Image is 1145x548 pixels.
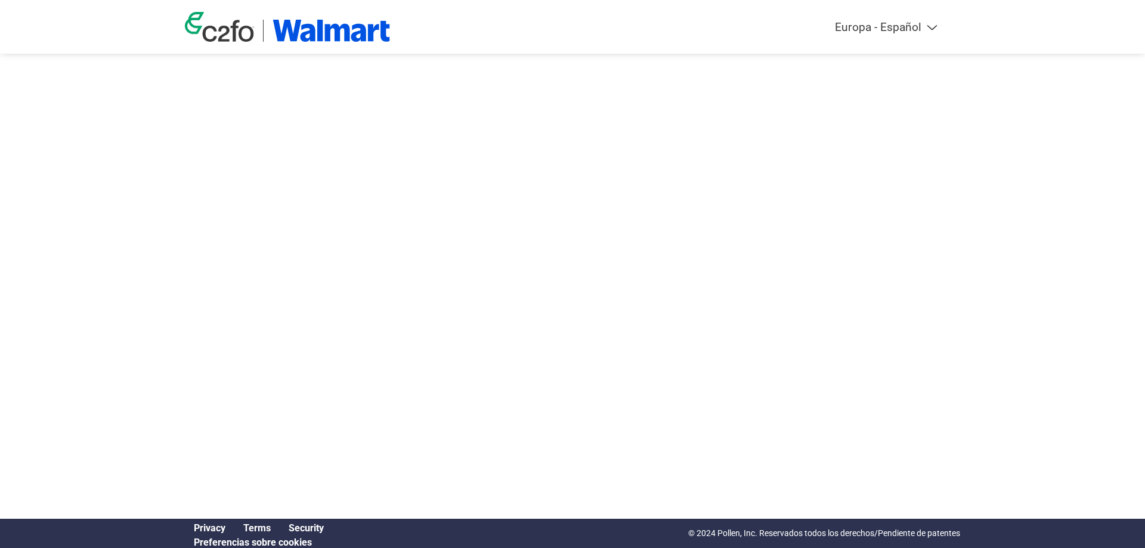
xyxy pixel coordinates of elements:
div: Open Cookie Preferences Modal [185,537,333,548]
img: c2fo logo [185,12,254,42]
p: © 2024 Pollen, Inc. Reservados todos los derechos/Pendiente de patentes [688,527,960,540]
a: Privacy [194,522,225,534]
a: Security [289,522,324,534]
img: Walmart [273,20,390,42]
a: Cookie Preferences, opens a dedicated popup modal window [194,537,312,548]
a: Terms [243,522,271,534]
